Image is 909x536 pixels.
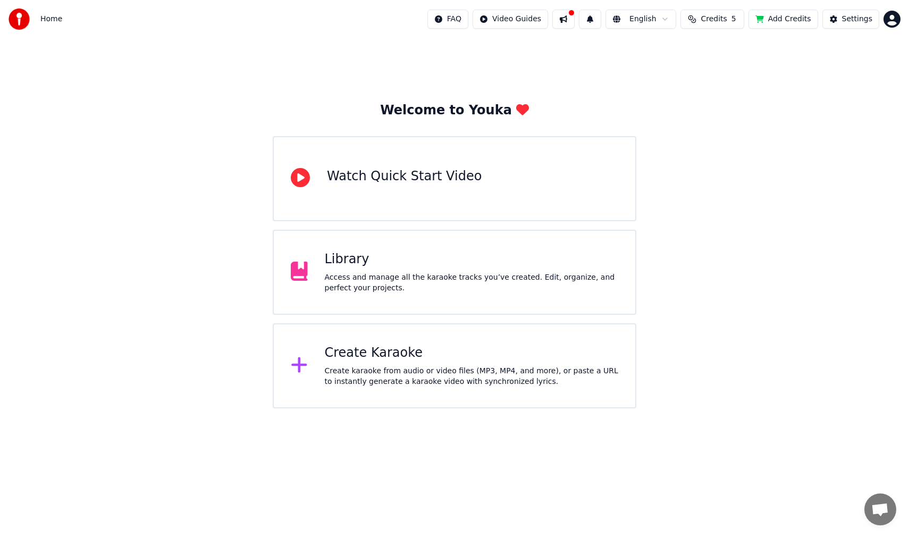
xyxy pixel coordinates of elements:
[680,10,744,29] button: Credits5
[327,168,482,185] div: Watch Quick Start Video
[731,14,736,24] span: 5
[822,10,879,29] button: Settings
[40,14,62,24] span: Home
[325,251,619,268] div: Library
[325,272,619,294] div: Access and manage all the karaoke tracks you’ve created. Edit, organize, and perfect your projects.
[380,102,529,119] div: Welcome to Youka
[325,345,619,362] div: Create Karaoke
[701,14,727,24] span: Credits
[9,9,30,30] img: youka
[842,14,872,24] div: Settings
[40,14,62,24] nav: breadcrumb
[325,366,619,387] div: Create karaoke from audio or video files (MP3, MP4, and more), or paste a URL to instantly genera...
[427,10,468,29] button: FAQ
[864,493,896,525] div: Open chat
[473,10,548,29] button: Video Guides
[748,10,818,29] button: Add Credits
